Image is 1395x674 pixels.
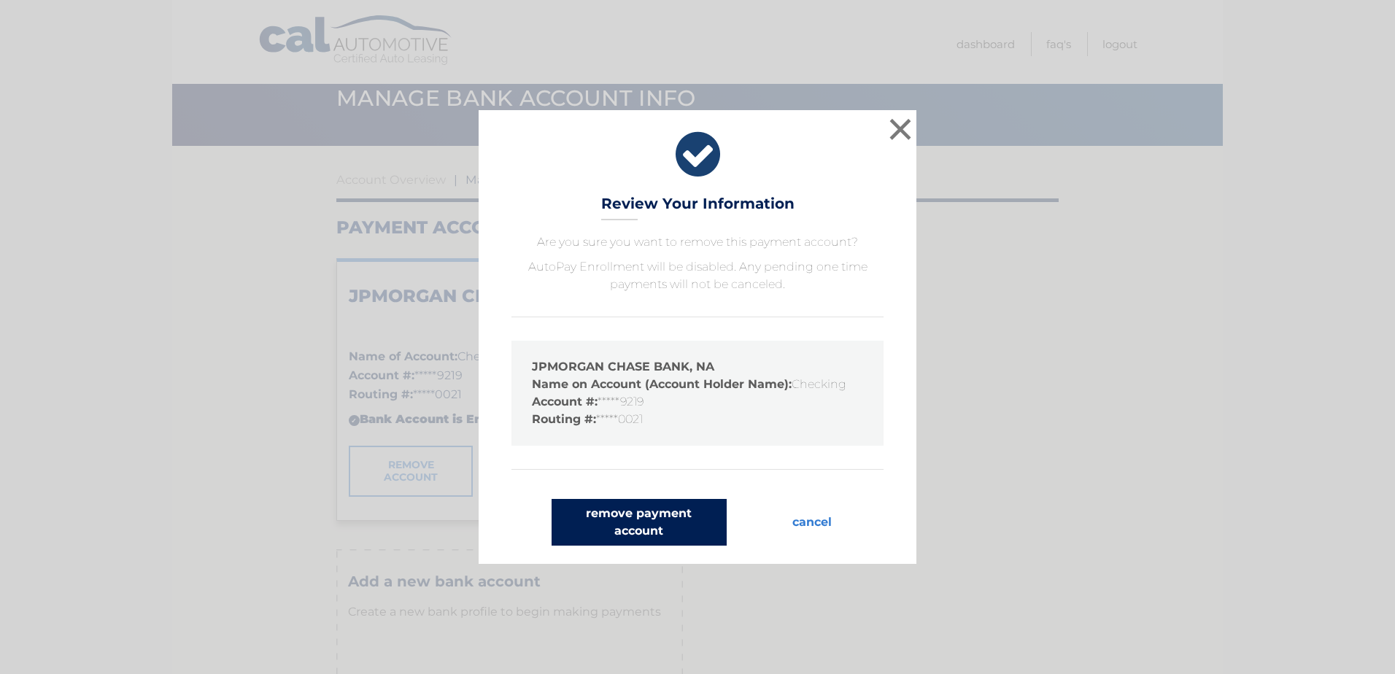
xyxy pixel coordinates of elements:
button: × [886,115,915,144]
p: AutoPay Enrollment will be disabled. Any pending one time payments will not be canceled. [511,258,884,293]
h3: Review Your Information [601,195,795,220]
strong: Account #: [532,395,598,408]
button: remove payment account [552,499,727,546]
button: cancel [781,499,843,546]
strong: Name on Account (Account Holder Name): [532,377,792,391]
strong: JPMORGAN CHASE BANK, NA [532,360,714,373]
p: Are you sure you want to remove this payment account? [511,233,884,251]
li: Checking [532,376,863,393]
strong: Routing #: [532,412,596,426]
